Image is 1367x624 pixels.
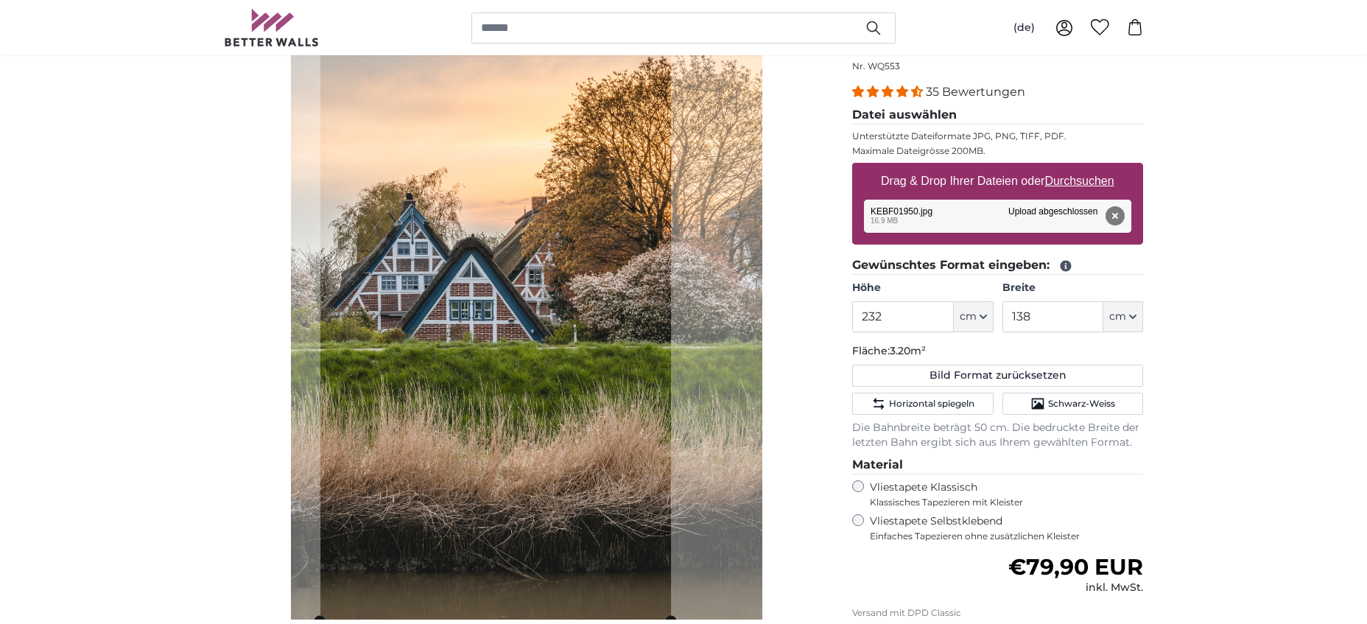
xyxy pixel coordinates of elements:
u: Durchsuchen [1045,175,1114,187]
span: Klassisches Tapezieren mit Kleister [870,497,1131,508]
span: Einfaches Tapezieren ohne zusätzlichen Kleister [870,530,1143,542]
button: Schwarz-Weiss [1002,393,1143,415]
span: Nr. WQ553 [852,60,900,71]
button: (de) [1002,15,1047,41]
span: €79,90 EUR [1008,553,1143,581]
p: Unterstützte Dateiformate JPG, PNG, TIFF, PDF. [852,130,1143,142]
span: 3.20m² [890,344,926,357]
span: Horizontal spiegeln [889,398,974,410]
span: cm [1109,309,1126,324]
button: Horizontal spiegeln [852,393,993,415]
p: Die Bahnbreite beträgt 50 cm. Die bedruckte Breite der letzten Bahn ergibt sich aus Ihrem gewählt... [852,421,1143,450]
label: Vliestapete Klassisch [870,480,1131,508]
p: Maximale Dateigrösse 200MB. [852,145,1143,157]
span: 35 Bewertungen [926,85,1025,99]
span: Schwarz-Weiss [1048,398,1115,410]
label: Drag & Drop Ihrer Dateien oder [875,166,1120,196]
legend: Datei auswählen [852,106,1143,125]
label: Breite [1002,281,1143,295]
legend: Gewünschtes Format eingeben: [852,256,1143,275]
label: Vliestapete Selbstklebend [870,514,1143,542]
span: cm [960,309,977,324]
p: Fläche: [852,344,1143,359]
img: Betterwalls [224,9,320,46]
span: 4.34 stars [852,85,926,99]
label: Höhe [852,281,993,295]
div: inkl. MwSt. [1008,581,1143,595]
button: Bild Format zurücksetzen [852,365,1143,387]
p: Versand mit DPD Classic [852,607,1143,619]
legend: Material [852,456,1143,474]
button: cm [1103,301,1143,332]
button: cm [954,301,994,332]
